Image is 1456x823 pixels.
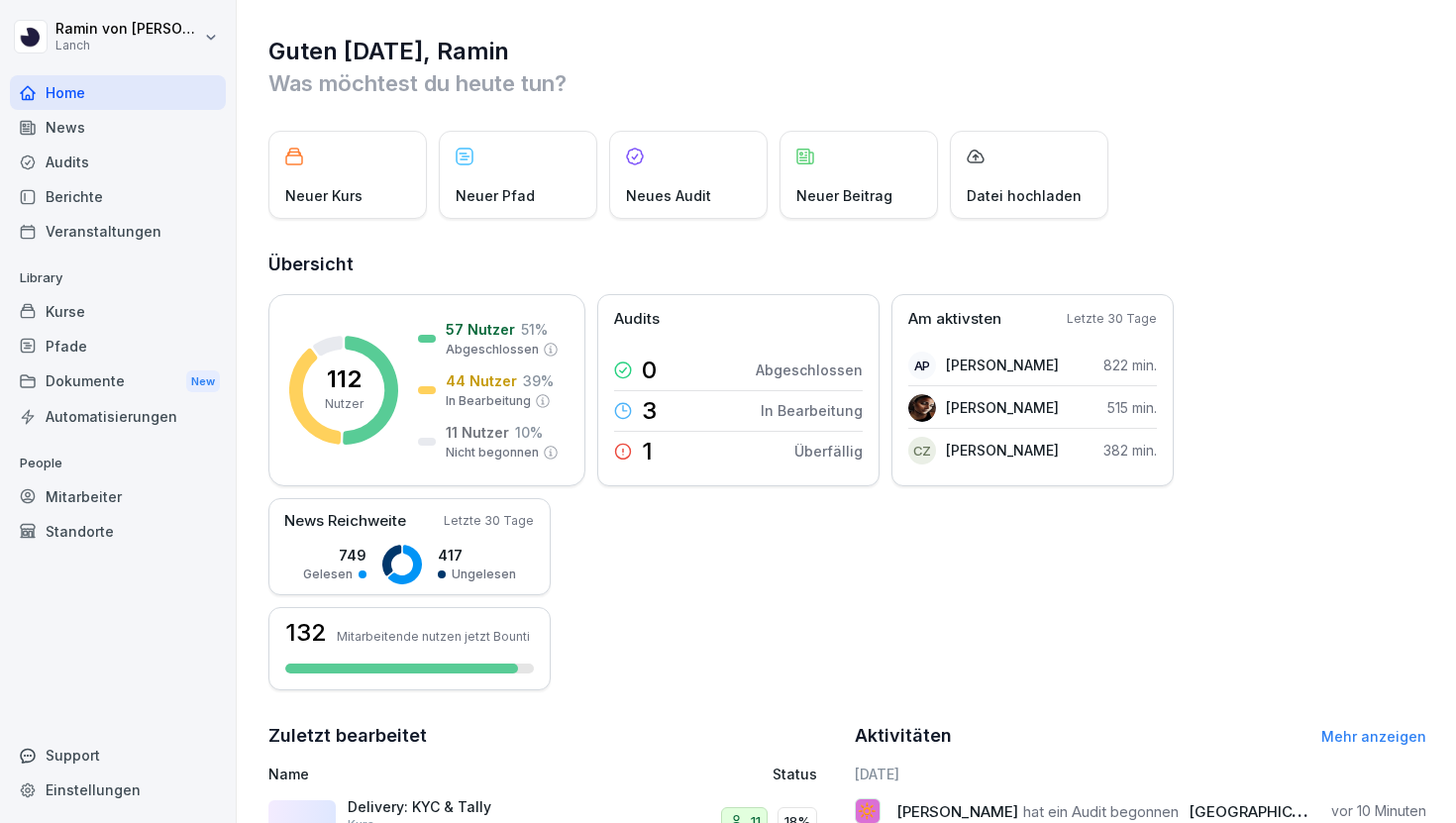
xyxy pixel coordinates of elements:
[10,448,226,479] p: People
[1331,801,1426,821] p: vor 10 Minuten
[10,145,226,179] a: Audits
[626,185,711,206] p: Neues Audit
[773,764,817,784] p: Status
[908,308,1001,331] p: Am aktivsten
[268,251,1426,278] h2: Übersicht
[446,370,517,391] p: 44 Nutzer
[946,397,1059,418] p: [PERSON_NAME]
[284,510,406,533] p: News Reichweite
[908,394,936,422] img: lbqg5rbd359cn7pzouma6c8b.png
[348,798,546,816] p: Delivery: KYC & Tally
[1107,397,1157,418] p: 515 min.
[946,440,1059,461] p: [PERSON_NAME]
[10,294,226,329] a: Kurse
[285,185,363,206] p: Neuer Kurs
[10,514,226,549] a: Standorte
[10,329,226,363] a: Pfade
[10,738,226,772] div: Support
[1189,802,1410,821] span: [GEOGRAPHIC_DATA]: Opening
[855,764,1427,784] h6: [DATE]
[10,363,226,400] a: DokumenteNew
[10,363,226,400] div: Dokumente
[55,21,200,38] p: Ramin von [PERSON_NAME]
[285,621,327,645] h3: 132
[1067,310,1157,328] p: Letzte 30 Tage
[268,36,1426,67] h1: Guten [DATE], Ramin
[303,566,353,583] p: Gelesen
[642,359,657,382] p: 0
[186,370,220,393] div: New
[327,367,362,391] p: 112
[642,440,653,463] p: 1
[446,319,515,340] p: 57 Nutzer
[642,399,657,423] p: 3
[10,110,226,145] a: News
[268,764,618,784] p: Name
[456,185,535,206] p: Neuer Pfad
[614,308,660,331] p: Audits
[515,422,543,443] p: 10 %
[268,722,841,750] h2: Zuletzt bearbeitet
[523,370,554,391] p: 39 %
[1321,728,1426,745] a: Mehr anzeigen
[10,399,226,434] a: Automatisierungen
[908,352,936,379] div: AP
[446,392,531,410] p: In Bearbeitung
[446,341,539,359] p: Abgeschlossen
[10,479,226,514] a: Mitarbeiter
[303,545,366,566] p: 749
[10,772,226,807] a: Einstellungen
[1103,440,1157,461] p: 382 min.
[908,437,936,464] div: CZ
[268,67,1426,99] p: Was möchtest du heute tun?
[438,545,516,566] p: 417
[337,629,530,644] p: Mitarbeitende nutzen jetzt Bounti
[967,185,1082,206] p: Datei hochladen
[855,722,952,750] h2: Aktivitäten
[896,802,1018,821] span: [PERSON_NAME]
[10,214,226,249] a: Veranstaltungen
[444,512,534,530] p: Letzte 30 Tage
[761,400,863,421] p: In Bearbeitung
[796,185,892,206] p: Neuer Beitrag
[55,39,200,52] p: Lanch
[10,75,226,110] a: Home
[946,355,1059,375] p: [PERSON_NAME]
[1103,355,1157,375] p: 822 min.
[452,566,516,583] p: Ungelesen
[521,319,548,340] p: 51 %
[446,422,509,443] p: 11 Nutzer
[1023,802,1179,821] span: hat ein Audit begonnen
[794,441,863,462] p: Überfällig
[10,179,226,214] a: Berichte
[10,262,226,294] p: Library
[446,444,539,462] p: Nicht begonnen
[756,360,863,380] p: Abgeschlossen
[325,395,364,413] p: Nutzer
